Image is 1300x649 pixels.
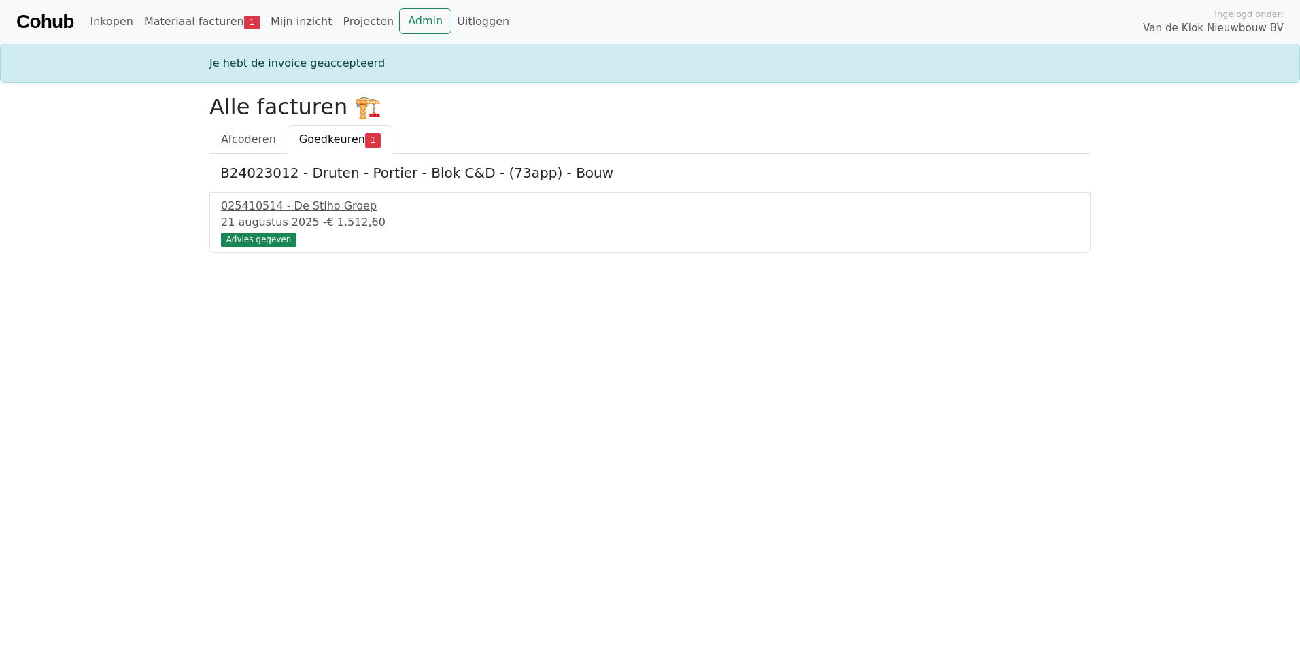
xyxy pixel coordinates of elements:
span: € 1.512,60 [326,216,386,229]
span: 1 [365,133,381,147]
h2: Alle facturen 🏗️ [209,94,1091,120]
span: Ingelogd onder: [1214,7,1284,20]
span: Afcoderen [221,133,276,146]
span: Van de Klok Nieuwbouw BV [1143,20,1284,36]
h5: B24023012 - Druten - Portier - Blok C&D - (73app) - Bouw [220,165,1080,181]
a: Admin [399,8,451,34]
a: Afcoderen [209,125,288,154]
div: Je hebt de invoice geaccepteerd [201,55,1099,71]
a: Projecten [337,8,399,35]
a: Cohub [16,5,73,38]
a: Materiaal facturen1 [139,8,265,35]
div: 21 augustus 2025 - [221,214,1079,231]
span: Goedkeuren [299,133,365,146]
a: Goedkeuren1 [288,125,392,154]
div: Advies gegeven [221,233,296,246]
div: 025410514 - De Stiho Groep [221,198,1079,214]
a: 025410514 - De Stiho Groep21 augustus 2025 -€ 1.512,60 Advies gegeven [221,198,1079,245]
a: Uitloggen [451,8,515,35]
span: 1 [244,16,260,29]
a: Mijn inzicht [265,8,338,35]
a: Inkopen [84,8,138,35]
